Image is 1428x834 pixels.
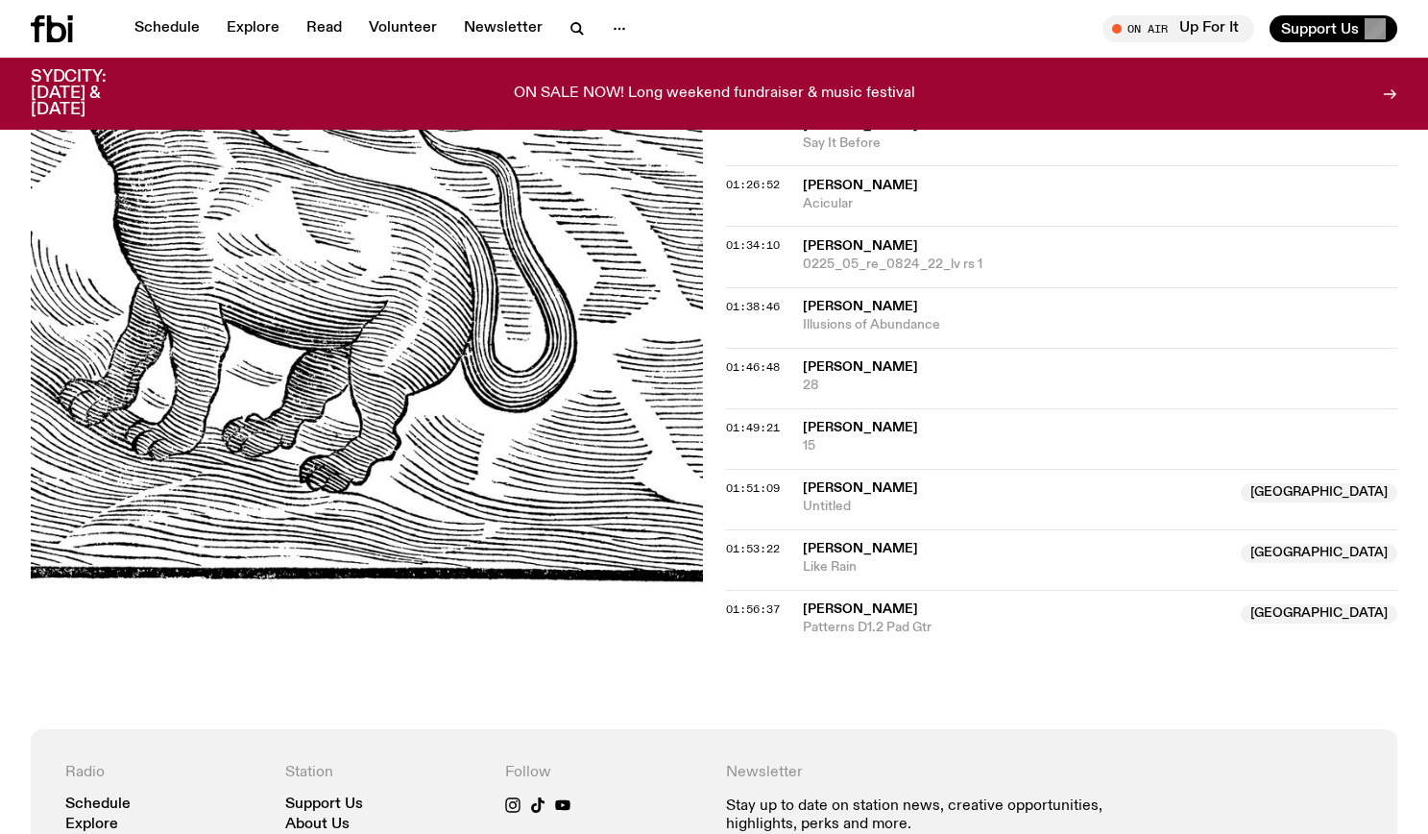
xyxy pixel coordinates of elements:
[726,359,780,375] span: 01:46:48
[803,300,918,313] span: [PERSON_NAME]
[803,602,918,616] span: [PERSON_NAME]
[65,818,118,832] a: Explore
[726,483,780,494] button: 01:51:09
[285,797,363,812] a: Support Us
[1241,483,1397,503] span: [GEOGRAPHIC_DATA]
[803,542,918,555] span: [PERSON_NAME]
[1270,15,1397,42] button: Support Us
[803,421,918,434] span: [PERSON_NAME]
[215,15,291,42] a: Explore
[803,118,918,132] span: [PERSON_NAME]
[514,86,915,103] p: ON SALE NOW! Long weekend fundraiser & music festival
[726,423,780,433] button: 01:49:21
[726,240,780,251] button: 01:34:10
[726,420,780,435] span: 01:49:21
[803,239,918,253] span: [PERSON_NAME]
[803,377,1398,395] span: 28
[726,601,780,617] span: 01:56:37
[726,177,780,192] span: 01:26:52
[726,541,780,556] span: 01:53:22
[285,764,482,782] h4: Station
[803,360,918,374] span: [PERSON_NAME]
[726,119,780,130] button: 01:24:35
[31,69,154,118] h3: SYDCITY: [DATE] & [DATE]
[1102,15,1254,42] button: On AirUp For It
[726,362,780,373] button: 01:46:48
[357,15,448,42] a: Volunteer
[726,299,780,314] span: 01:38:46
[726,237,780,253] span: 01:34:10
[803,619,1230,637] span: Patterns D1.2 Pad Gtr
[803,179,918,192] span: [PERSON_NAME]
[803,256,1398,274] span: 0225_05_re_0824_22_lv rs 1
[123,15,211,42] a: Schedule
[295,15,353,42] a: Read
[726,764,1143,782] h4: Newsletter
[505,764,702,782] h4: Follow
[803,558,1230,576] span: Like Rain
[726,604,780,615] button: 01:56:37
[803,135,1398,153] span: Say It Before
[1241,544,1397,563] span: [GEOGRAPHIC_DATA]
[726,797,1143,834] p: Stay up to date on station news, creative opportunities, highlights, perks and more.
[726,302,780,312] button: 01:38:46
[452,15,554,42] a: Newsletter
[285,818,350,832] a: About Us
[726,544,780,554] button: 01:53:22
[726,180,780,190] button: 01:26:52
[803,195,1398,213] span: Acicular
[65,764,262,782] h4: Radio
[726,480,780,496] span: 01:51:09
[803,481,918,495] span: [PERSON_NAME]
[803,498,1230,516] span: Untitled
[803,316,1398,334] span: Illusions of Abundance
[65,797,131,812] a: Schedule
[1281,20,1359,37] span: Support Us
[803,437,1398,455] span: 15
[1241,604,1397,624] span: [GEOGRAPHIC_DATA]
